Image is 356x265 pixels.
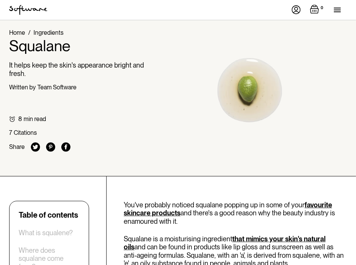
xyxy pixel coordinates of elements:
div: Table of contents [19,210,78,220]
div: / [28,29,30,36]
div: Citations [14,129,37,136]
div: 7 [9,129,12,136]
a: Ingredients [34,29,64,36]
div: min read [24,115,46,123]
div: Team Software [37,84,77,91]
img: pinterest icon [46,142,55,152]
a: favourite skincare products [124,201,332,217]
img: Software Logo [9,5,47,15]
div: Written by [9,84,36,91]
a: Open empty cart [310,5,325,15]
img: twitter icon [31,142,40,152]
a: Home [9,29,25,36]
img: facebook icon [61,142,70,152]
div: 8 [18,115,22,123]
p: It helps keep the skin's appearance bright and fresh. [9,61,146,78]
p: You've probably noticed squalane popping up in some of your and there's a good reason why the bea... [124,201,347,226]
a: home [9,5,47,15]
h1: Squalane [9,37,146,55]
div: Share [9,143,25,150]
a: that mimics your skin's natural oils [124,235,326,251]
a: What is squalene? [19,229,73,237]
div: 0 [319,5,325,11]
